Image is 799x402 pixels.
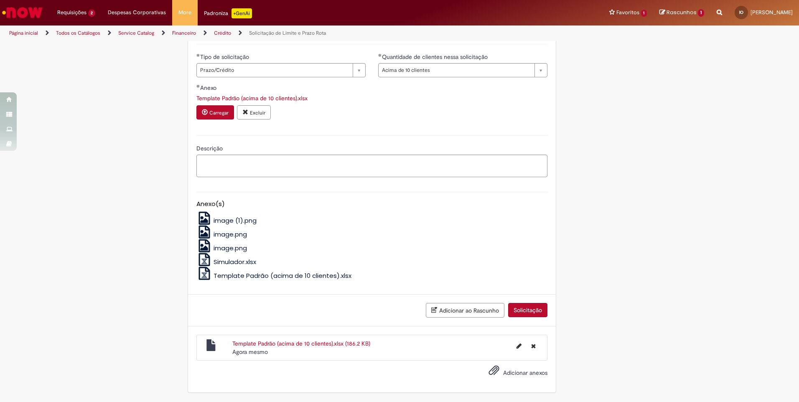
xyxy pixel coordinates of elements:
time: 29/08/2025 15:57:04 [232,348,268,356]
span: Tipo de solicitação [200,53,251,61]
span: Agora mesmo [232,348,268,356]
span: 1 [641,10,647,17]
small: Carregar [209,109,229,116]
span: 2 [88,10,95,17]
button: Carregar anexo de Anexo Required [196,105,234,120]
span: Obrigatório Preenchido [196,84,200,88]
span: More [178,8,191,17]
a: Service Catalog [118,30,154,36]
textarea: Descrição [196,155,547,177]
span: image.png [214,230,247,239]
span: Obrigatório Preenchido [196,53,200,57]
span: IO [739,10,743,15]
a: Simulador.xlsx [196,257,257,266]
a: Solicitação de Limite e Prazo Rota [249,30,326,36]
span: Despesas Corporativas [108,8,166,17]
button: Adicionar ao Rascunho [426,303,504,318]
button: Editar nome de arquivo Template Padrão (acima de 10 clientes).xlsx [511,339,527,353]
a: image.png [196,230,247,239]
button: Excluir Template Padrão (acima de 10 clientes).xlsx [526,339,541,353]
span: 1 [698,9,704,17]
a: image.png [196,244,247,252]
a: Página inicial [9,30,38,36]
span: Anexo [200,84,218,92]
span: Requisições [57,8,87,17]
span: Rascunhos [667,8,697,16]
button: Adicionar anexos [486,363,501,382]
span: Acima de 10 clientes [382,64,530,77]
span: Template Padrão (acima de 10 clientes).xlsx [214,271,351,280]
span: image (1).png [214,216,257,225]
div: Padroniza [204,8,252,18]
a: Template Padrão (acima de 10 clientes).xlsx (186.2 KB) [232,340,370,347]
span: Adicionar anexos [503,369,547,377]
a: Download de Template Padrão (acima de 10 clientes).xlsx [196,94,308,102]
span: image.png [214,244,247,252]
a: Todos os Catálogos [56,30,100,36]
img: ServiceNow [1,4,44,21]
a: image (1).png [196,216,257,225]
a: Financeiro [172,30,196,36]
button: Excluir anexo Template Padrão (acima de 10 clientes).xlsx [237,105,271,120]
small: Excluir [250,109,265,116]
a: Template Padrão (acima de 10 clientes).xlsx [196,271,352,280]
a: Crédito [214,30,231,36]
span: [PERSON_NAME] [751,9,793,16]
h5: Anexo(s) [196,201,547,208]
span: Quantidade de clientes nessa solicitação [382,53,489,61]
span: Prazo/Crédito [200,64,349,77]
span: Descrição [196,145,224,152]
a: Rascunhos [659,9,704,17]
span: Favoritos [616,8,639,17]
p: +GenAi [232,8,252,18]
span: Simulador.xlsx [214,257,256,266]
button: Solicitação [508,303,547,317]
span: Obrigatório Preenchido [378,53,382,57]
ul: Trilhas de página [6,25,527,41]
